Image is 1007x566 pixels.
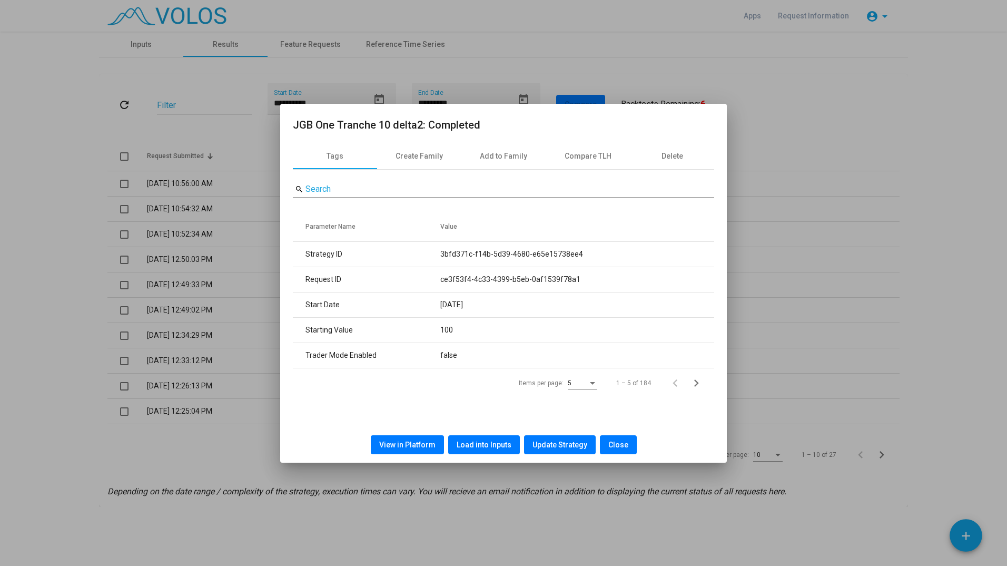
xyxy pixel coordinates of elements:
div: Items per page: [519,378,564,388]
div: Compare TLH [565,151,611,162]
td: 100 [440,318,714,343]
td: ce3f53f4-4c33-4399-b5eb-0af1539f78a1 [440,267,714,292]
td: false [440,343,714,368]
td: Request ID [293,267,440,292]
span: Update Strategy [532,441,587,449]
span: Close [608,441,628,449]
td: Trader Mode Enabled [293,343,440,368]
button: Next page [689,373,710,394]
span: 5 [568,379,571,387]
span: Load into Inputs [457,441,511,449]
div: Add to Family [480,151,527,162]
button: View in Platform [371,435,444,454]
td: [DATE] [440,292,714,318]
div: 1 – 5 of 184 [616,378,651,388]
td: Strategy ID [293,242,440,267]
th: Parameter Name [293,212,440,242]
td: 3bfd371c-f14b-5d39-4680-e65e15738ee4 [440,242,714,267]
div: Tags [327,151,343,162]
div: Create Family [396,151,443,162]
mat-icon: search [295,184,303,194]
span: View in Platform [379,441,436,449]
button: Close [600,435,637,454]
button: Update Strategy [524,435,596,454]
td: Starting Value [293,318,440,343]
td: Start Date [293,292,440,318]
button: Load into Inputs [448,435,520,454]
div: Delete [662,151,683,162]
mat-select: Items per page: [568,380,597,387]
th: Value [440,212,714,242]
button: Previous page [668,373,689,394]
h2: JGB One Tranche 10 delta2: Completed [293,116,714,133]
